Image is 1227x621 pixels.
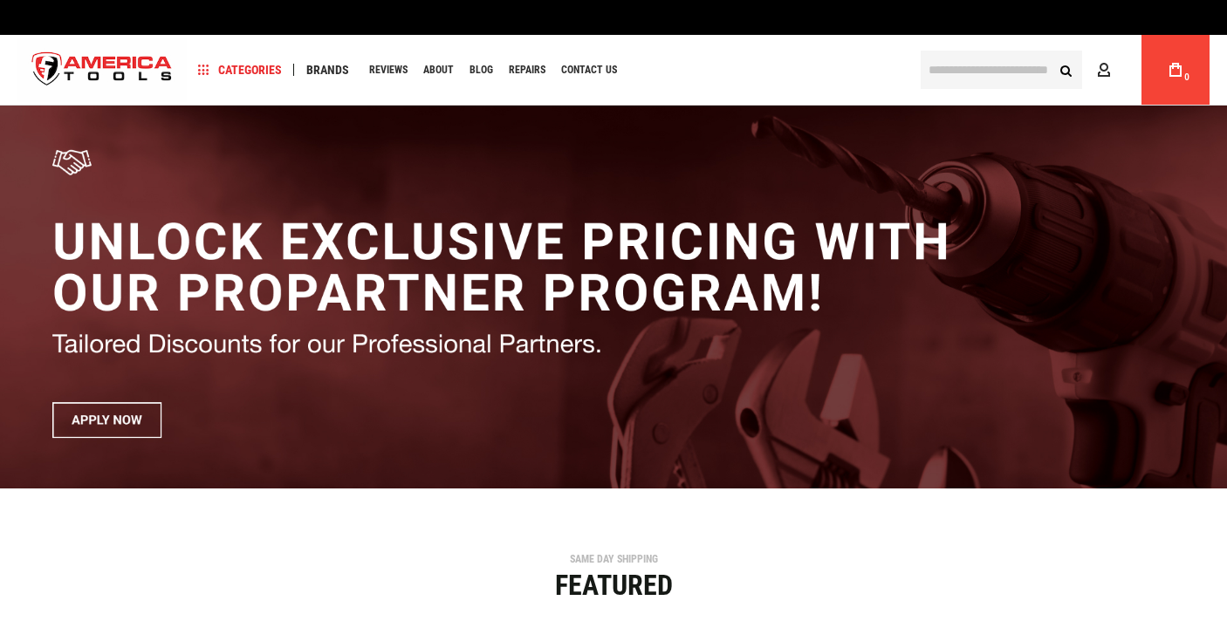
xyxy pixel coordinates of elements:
[190,58,290,82] a: Categories
[361,58,415,82] a: Reviews
[470,65,493,75] span: Blog
[17,38,187,103] a: store logo
[415,58,462,82] a: About
[501,58,553,82] a: Repairs
[509,65,545,75] span: Repairs
[13,554,1214,564] div: SAME DAY SHIPPING
[306,64,349,76] span: Brands
[1159,35,1192,105] a: 0
[1184,72,1189,82] span: 0
[198,64,282,76] span: Categories
[462,58,501,82] a: Blog
[553,58,625,82] a: Contact Us
[561,65,617,75] span: Contact Us
[1049,53,1082,86] button: Search
[17,38,187,103] img: America Tools
[298,58,357,82] a: Brands
[13,571,1214,599] div: Featured
[369,65,408,75] span: Reviews
[423,65,454,75] span: About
